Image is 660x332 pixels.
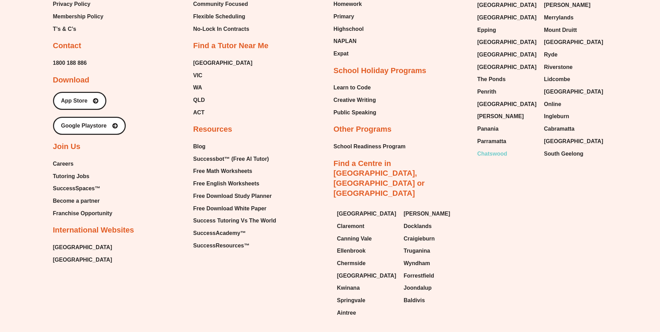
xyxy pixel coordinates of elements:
[337,308,397,318] a: Aintree
[53,171,113,182] a: Tutoring Jobs
[337,283,360,293] span: Kwinana
[53,255,112,265] a: [GEOGRAPHIC_DATA]
[53,24,104,34] a: T’s & C’s
[193,82,253,93] a: WA
[477,87,537,97] a: Penrith
[53,75,89,85] h2: Download
[334,107,377,118] span: Public Speaking
[193,191,272,201] span: Free Download Study Planner
[404,258,464,269] a: Wyndham
[53,159,74,169] span: Careers
[544,99,604,110] a: Online
[404,221,432,231] span: Docklands
[193,95,253,105] a: QLD
[404,234,464,244] a: Craigieburn
[404,271,464,281] a: Forrestfield
[193,241,250,251] span: SuccessResources™
[477,87,496,97] span: Penrith
[477,124,537,134] a: Panania
[193,82,202,93] span: WA
[193,166,252,176] span: Free Math Worksheets
[477,124,499,134] span: Panania
[404,209,450,219] span: [PERSON_NAME]
[334,49,367,59] a: Expat
[193,41,269,51] h2: Find a Tutor Near Me
[53,183,100,194] span: SuccessSpaces™
[193,228,276,238] a: SuccessAcademy™
[337,246,397,256] a: Ellenbrook
[544,50,604,60] a: Ryde
[477,149,537,159] a: Chatswood
[193,216,276,226] a: Success Tutoring Vs The World
[53,242,112,253] a: [GEOGRAPHIC_DATA]
[193,24,249,34] span: No-Lock In Contracts
[544,149,604,159] a: South Geelong
[334,11,354,22] span: Primary
[544,37,603,47] span: [GEOGRAPHIC_DATA]
[193,107,205,118] span: ACT
[334,36,367,46] a: NAPLAN
[61,98,87,104] span: App Store
[544,136,603,147] span: [GEOGRAPHIC_DATA]
[193,24,252,34] a: No-Lock In Contracts
[53,11,104,22] a: Membership Policy
[337,295,397,306] a: Springvale
[334,124,392,134] h2: Other Programs
[53,58,87,68] span: 1800 188 886
[337,209,396,219] span: [GEOGRAPHIC_DATA]
[193,58,253,68] a: [GEOGRAPHIC_DATA]
[477,62,537,72] a: [GEOGRAPHIC_DATA]
[477,25,537,35] a: Epping
[193,154,276,164] a: Successbot™ (Free AI Tutor)
[337,295,366,306] span: Springvale
[193,11,252,22] a: Flexible Scheduling
[544,124,574,134] span: Cabramatta
[53,208,113,219] a: Franchise Opportunity
[193,178,276,189] a: Free English Worksheets
[544,111,604,122] a: Ingleburn
[334,11,367,22] a: Primary
[477,12,537,23] a: [GEOGRAPHIC_DATA]
[193,166,276,176] a: Free Math Worksheets
[477,74,506,85] span: The Ponds
[334,49,349,59] span: Expat
[544,62,604,72] a: Riverstone
[544,74,604,85] a: Lidcombe
[193,191,276,201] a: Free Download Study Planner
[477,149,507,159] span: Chatswood
[404,295,425,306] span: Baldivis
[544,136,604,147] a: [GEOGRAPHIC_DATA]
[337,234,372,244] span: Canning Vale
[544,25,604,35] a: Mount Druitt
[193,241,276,251] a: SuccessResources™
[544,111,569,122] span: Ingleburn
[477,37,537,47] span: [GEOGRAPHIC_DATA]
[193,141,276,152] a: Blog
[61,123,107,129] span: Google Playstore
[477,50,537,60] a: [GEOGRAPHIC_DATA]
[541,254,660,332] iframe: Chat Widget
[334,141,406,152] a: School Readiness Program
[193,70,253,81] a: VIC
[334,82,371,93] span: Learn to Code
[193,228,246,238] span: SuccessAcademy™
[404,283,432,293] span: Joondalup
[53,183,113,194] a: SuccessSpaces™
[544,87,604,97] a: [GEOGRAPHIC_DATA]
[337,271,396,281] span: [GEOGRAPHIC_DATA]
[404,246,430,256] span: Truganina
[544,87,603,97] span: [GEOGRAPHIC_DATA]
[337,221,397,231] a: Claremont
[404,258,430,269] span: Wyndham
[477,136,507,147] span: Parramatta
[53,41,81,51] h2: Contact
[404,234,435,244] span: Craigieburn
